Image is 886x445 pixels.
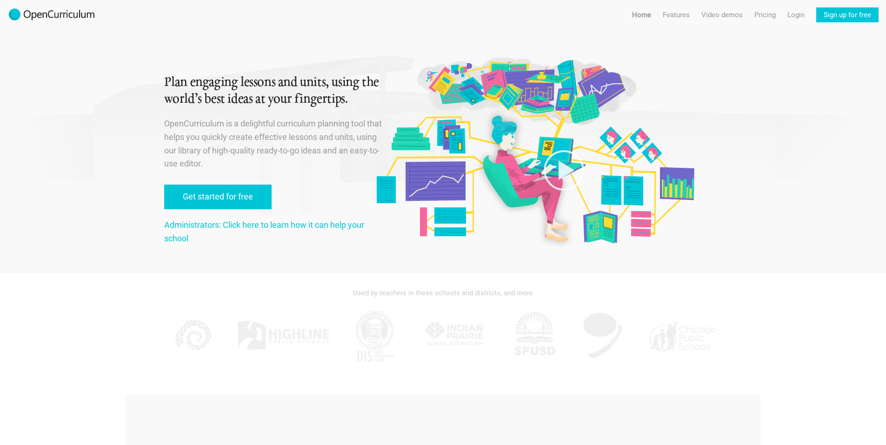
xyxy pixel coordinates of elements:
img: Highline.jpg [237,308,330,364]
a: Pricing [754,7,776,22]
img: SFUSD.jpg [511,308,558,364]
a: Sign up for free [816,7,879,22]
a: Features [663,7,690,22]
img: AGK.jpg [580,308,626,364]
a: Home [632,7,651,22]
h1: Plan engaging lessons and units, using the world’s best ideas at your fingertips. [164,74,384,108]
a: Login [787,7,805,22]
img: KPPCS.jpg [169,308,215,364]
a: Administrators: Click here to learn how it can help your school [164,220,364,243]
img: 2017-logo-m.png [7,7,96,22]
img: IPSD.jpg [420,308,489,364]
img: Original illustration by Malisa Suchanya, Oakland, CA (malisasuchanya.com) [373,56,697,247]
img: DIS.jpg [352,308,398,364]
a: Get started for free [164,185,272,209]
div: Used by teachers in these schools and districts, and more [164,283,722,303]
a: Video demos [701,7,743,22]
img: CPS.jpg [647,308,717,364]
p: OpenCurriculum is a delightful curriculum planning tool that helps you quickly create effective l... [164,117,384,171]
